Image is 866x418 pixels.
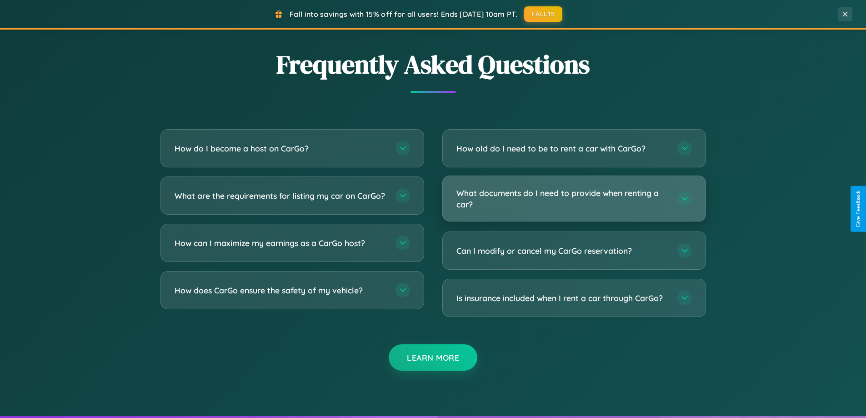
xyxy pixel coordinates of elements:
h3: What are the requirements for listing my car on CarGo? [175,190,386,201]
h3: How does CarGo ensure the safety of my vehicle? [175,285,386,296]
button: FALL15 [524,6,562,22]
div: Give Feedback [855,191,861,227]
h2: Frequently Asked Questions [160,47,706,82]
h3: How old do I need to be to rent a car with CarGo? [456,143,668,154]
h3: Is insurance included when I rent a car through CarGo? [456,292,668,304]
h3: What documents do I need to provide when renting a car? [456,187,668,210]
h3: How do I become a host on CarGo? [175,143,386,154]
button: Learn More [389,344,477,371]
h3: How can I maximize my earnings as a CarGo host? [175,237,386,249]
span: Fall into savings with 15% off for all users! Ends [DATE] 10am PT. [290,10,517,19]
h3: Can I modify or cancel my CarGo reservation? [456,245,668,257]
